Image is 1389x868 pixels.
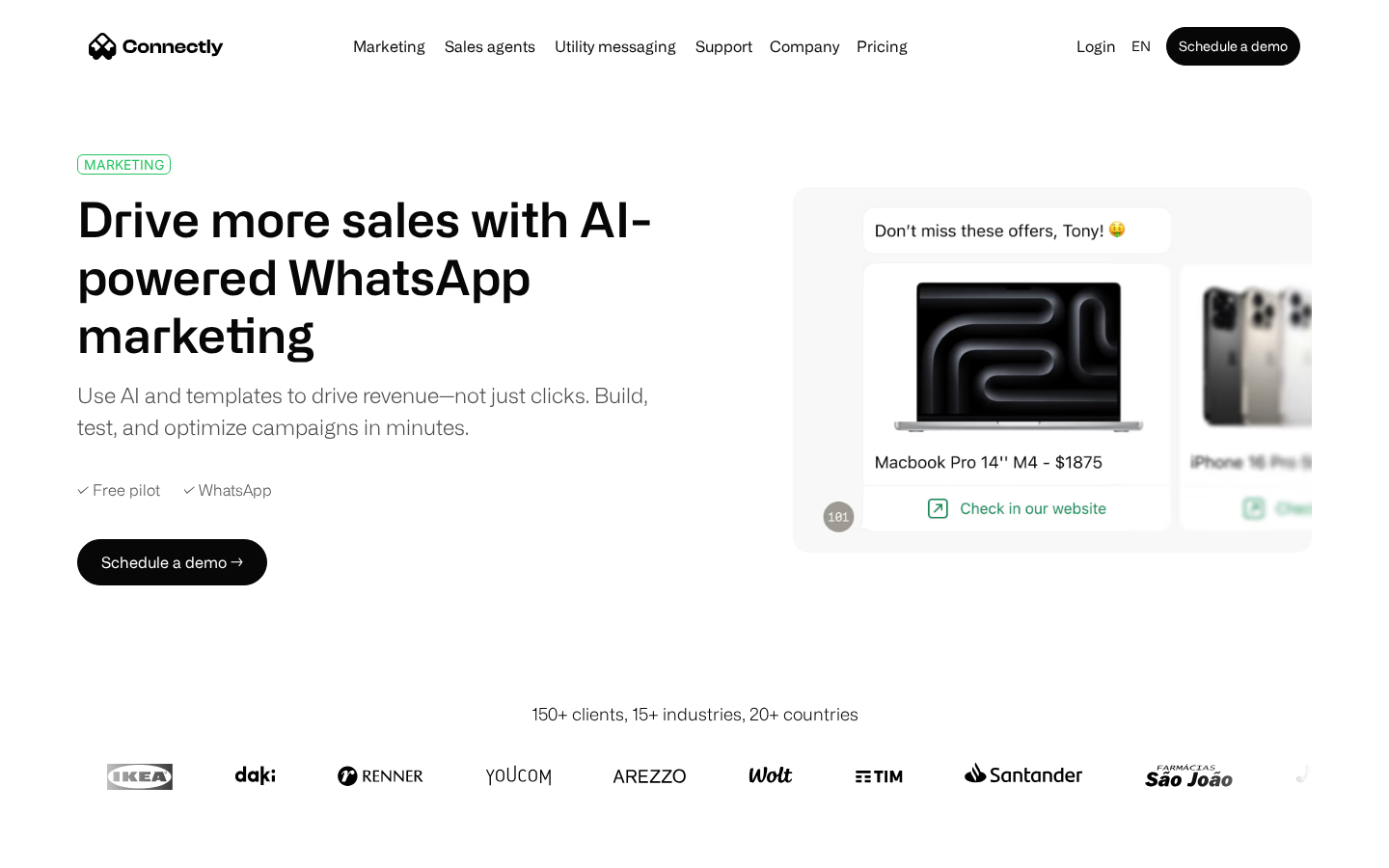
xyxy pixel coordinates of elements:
[1166,27,1300,66] a: Schedule a demo
[849,39,915,54] a: Pricing
[77,190,673,364] h1: Drive more sales with AI-powered WhatsApp marketing
[84,157,164,172] div: MARKETING
[437,39,543,54] a: Sales agents
[345,39,433,54] a: Marketing
[77,481,160,500] div: ✓ Free pilot
[547,39,684,54] a: Utility messaging
[531,701,858,727] div: 150+ clients, 15+ industries, 20+ countries
[183,481,272,500] div: ✓ WhatsApp
[688,39,760,54] a: Support
[764,33,845,60] div: Company
[1124,33,1162,60] div: en
[39,834,116,861] ul: Language list
[77,539,267,585] a: Schedule a demo →
[1131,33,1151,60] div: en
[89,32,224,61] a: home
[19,832,116,861] aside: Language selected: English
[770,33,839,60] div: Company
[1069,33,1124,60] a: Login
[77,379,673,443] div: Use AI and templates to drive revenue—not just clicks. Build, test, and optimize campaigns in min...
